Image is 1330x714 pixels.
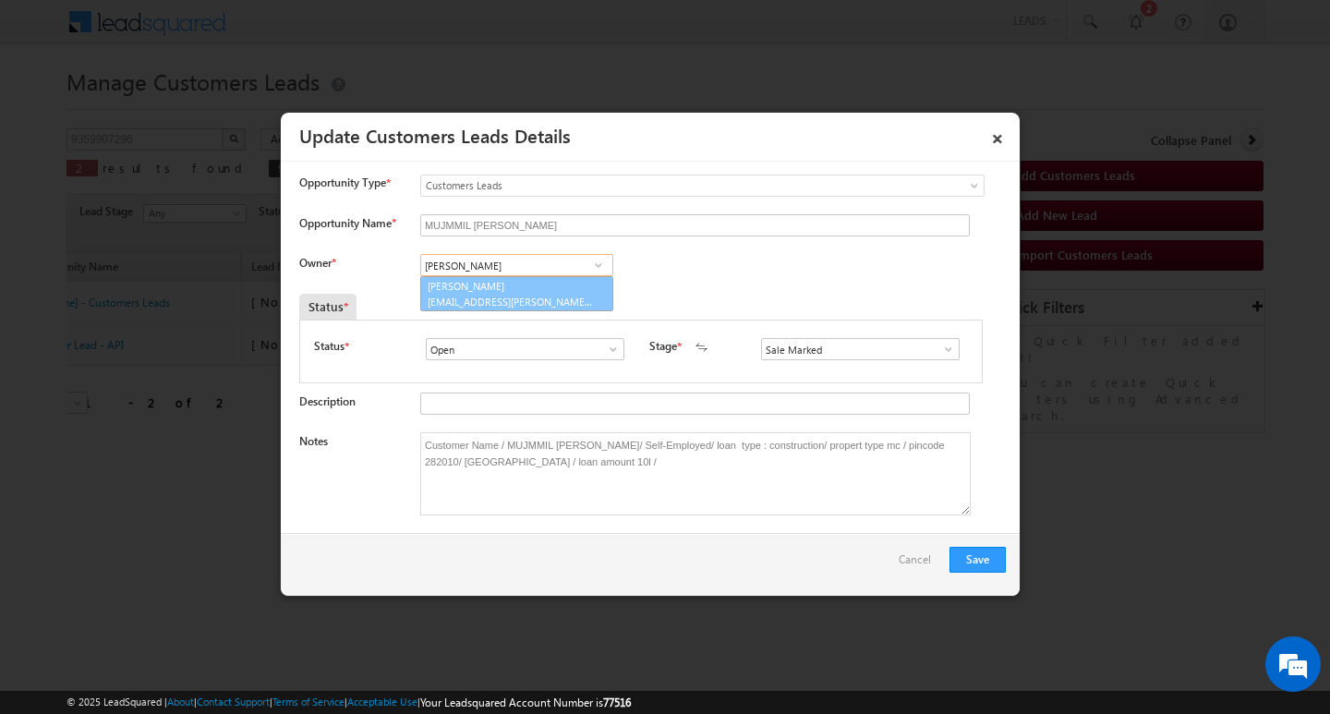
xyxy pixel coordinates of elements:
span: [EMAIL_ADDRESS][PERSON_NAME][DOMAIN_NAME] [428,295,594,309]
label: Stage [649,338,677,355]
div: Minimize live chat window [303,9,347,54]
a: Show All Items [597,340,620,358]
span: Customers Leads [421,177,909,194]
textarea: Type your message and hit 'Enter' [24,171,337,553]
span: 77516 [603,696,631,709]
a: Contact Support [197,696,270,708]
a: About [167,696,194,708]
a: Customers Leads [420,175,985,197]
label: Owner [299,256,335,270]
div: Chat with us now [96,97,310,121]
input: Type to Search [426,338,624,360]
label: Opportunity Name [299,216,395,230]
em: Start Chat [251,569,335,594]
img: d_60004797649_company_0_60004797649 [31,97,78,121]
label: Description [299,394,356,408]
button: Save [949,547,1006,573]
span: © 2025 LeadSquared | | | | | [66,694,631,711]
label: Notes [299,434,328,448]
a: Show All Items [586,256,610,274]
a: × [982,119,1013,151]
input: Type to Search [420,254,613,276]
a: Show All Items [932,340,955,358]
span: Your Leadsquared Account Number is [420,696,631,709]
label: Status [314,338,345,355]
div: Status [299,294,357,320]
input: Type to Search [761,338,960,360]
span: Opportunity Type [299,175,386,191]
a: Acceptable Use [347,696,417,708]
a: Cancel [899,547,940,582]
a: [PERSON_NAME] [420,276,613,311]
a: Update Customers Leads Details [299,122,571,148]
a: Terms of Service [272,696,345,708]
